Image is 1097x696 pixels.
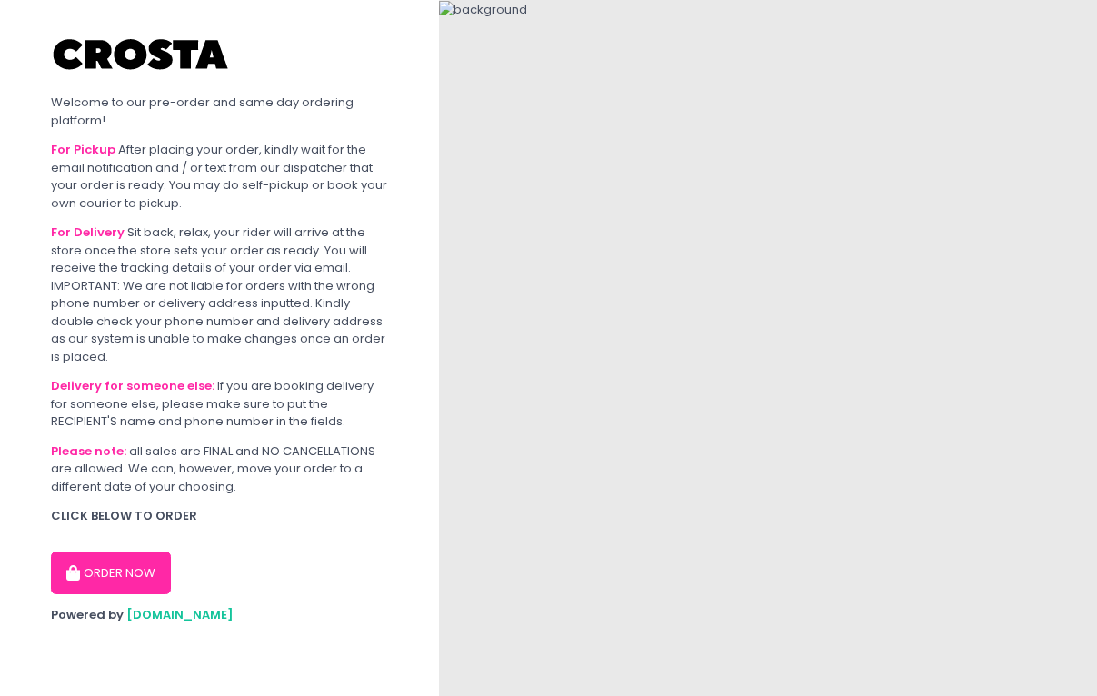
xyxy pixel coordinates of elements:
[51,507,388,525] div: CLICK BELOW TO ORDER
[51,94,388,129] div: Welcome to our pre-order and same day ordering platform!
[51,377,388,431] div: If you are booking delivery for someone else, please make sure to put the RECIPIENT'S name and ph...
[51,606,388,624] div: Powered by
[51,552,171,595] button: ORDER NOW
[51,442,388,496] div: all sales are FINAL and NO CANCELLATIONS are allowed. We can, however, move your order to a diffe...
[51,224,388,365] div: Sit back, relax, your rider will arrive at the store once the store sets your order as ready. You...
[439,1,527,19] img: background
[51,141,388,212] div: After placing your order, kindly wait for the email notification and / or text from our dispatche...
[51,27,233,82] img: Crosta Pizzeria
[51,141,115,158] b: For Pickup
[51,442,126,460] b: Please note:
[126,606,234,623] a: [DOMAIN_NAME]
[51,224,125,241] b: For Delivery
[51,377,214,394] b: Delivery for someone else:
